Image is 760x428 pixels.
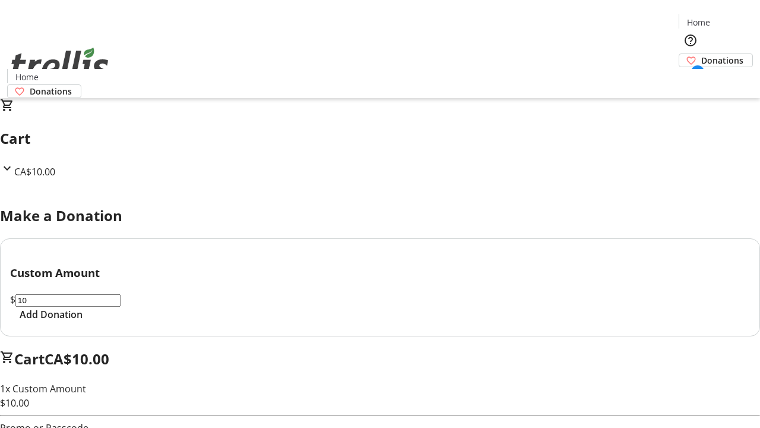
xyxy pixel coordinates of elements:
input: Donation Amount [15,294,121,307]
span: Add Donation [20,307,83,322]
span: CA$10.00 [45,349,109,369]
button: Help [679,29,702,52]
a: Home [8,71,46,83]
span: Home [687,16,710,29]
span: Donations [30,85,72,97]
button: Cart [679,67,702,91]
a: Home [679,16,717,29]
img: Orient E2E Organization AshOsQzoDu's Logo [7,34,113,94]
a: Donations [7,84,81,98]
span: CA$10.00 [14,165,55,178]
a: Donations [679,53,753,67]
h3: Custom Amount [10,265,750,281]
span: $ [10,293,15,306]
span: Donations [701,54,743,67]
span: Home [15,71,39,83]
button: Add Donation [10,307,92,322]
